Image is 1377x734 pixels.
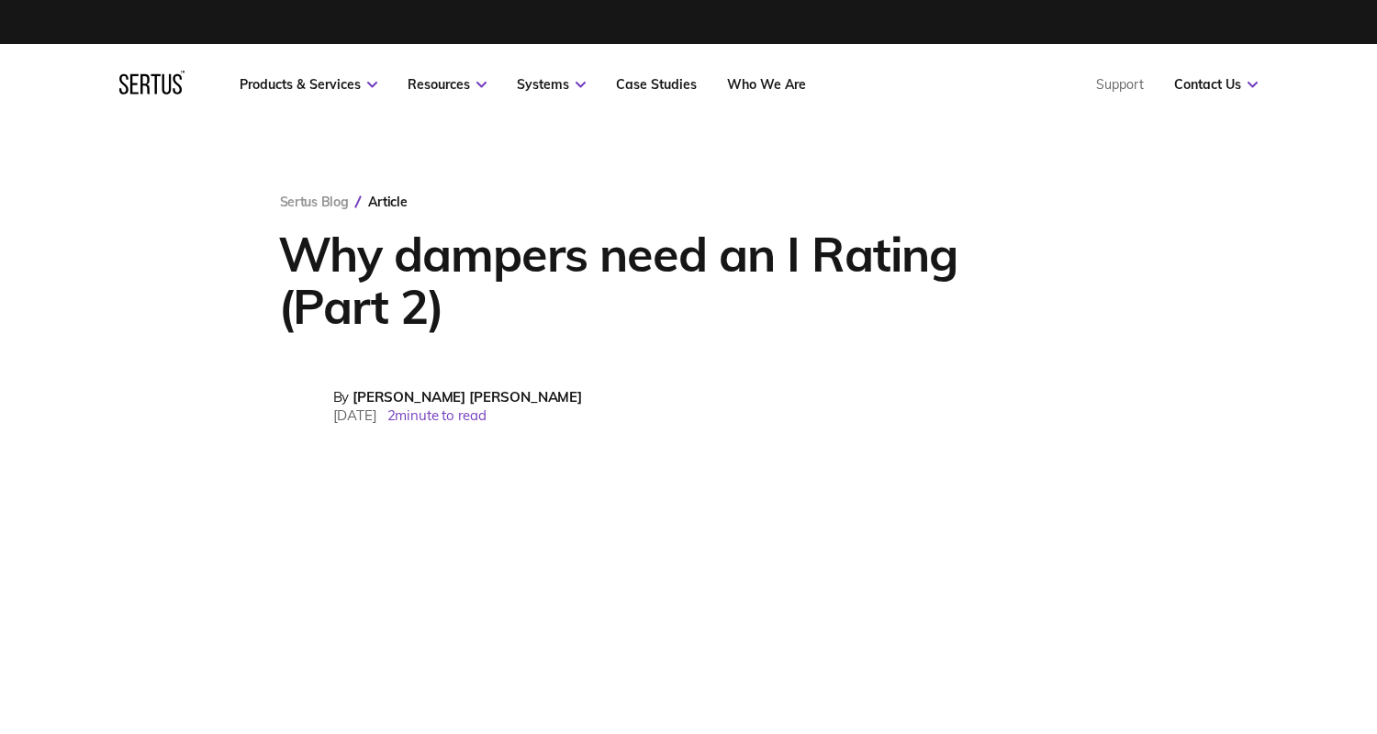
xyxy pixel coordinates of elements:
span: 2 minute to read [387,406,487,424]
span: [DATE] [333,406,377,424]
a: Who We Are [727,76,806,93]
a: Sertus Blog [280,194,349,210]
span: [PERSON_NAME] [PERSON_NAME] [353,388,582,406]
h1: Why dampers need an I Rating (Part 2) [278,228,980,332]
div: By [333,388,583,406]
a: Products & Services [240,76,377,93]
a: Systems [517,76,586,93]
a: Case Studies [616,76,697,93]
a: Support [1096,76,1144,93]
a: Resources [408,76,487,93]
a: Contact Us [1174,76,1258,93]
